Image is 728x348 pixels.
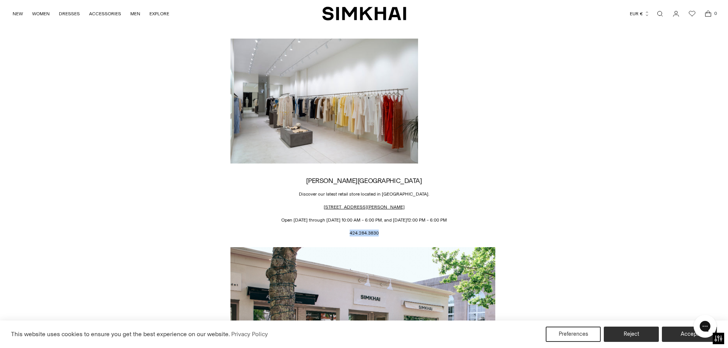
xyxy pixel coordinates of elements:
[230,191,498,197] p: Discover our latest retail store located in [GEOGRAPHIC_DATA].
[662,327,717,342] button: Accept
[630,5,650,22] button: EUR €
[546,327,601,342] button: Preferences
[324,204,405,210] a: [STREET_ADDRESS][PERSON_NAME]
[407,217,447,223] span: 12:00 PM – 6:00 PM
[13,5,23,22] a: NEW
[668,6,684,21] a: Go to the account page
[230,329,269,340] a: Privacy Policy (opens in a new tab)
[32,5,50,22] a: WOMEN
[149,5,169,22] a: EXPLORE
[652,6,668,21] a: Open search modal
[230,217,498,223] p: Open [DATE] through [DATE] 10:00 AM – 6:00 PM, and [DATE]
[230,230,498,236] p: 424.284.3830
[130,5,140,22] a: MEN
[712,10,719,17] span: 0
[700,6,716,21] a: Open cart modal
[322,6,406,21] a: SIMKHAI
[89,5,121,22] a: ACCESSORIES
[11,330,230,338] span: This website uses cookies to ensure you get the best experience on our website.
[690,312,720,340] iframe: Gorgias live chat messenger
[604,327,659,342] button: Reject
[59,5,80,22] a: DRESSES
[230,177,498,184] h2: [PERSON_NAME][GEOGRAPHIC_DATA]
[684,6,700,21] a: Wishlist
